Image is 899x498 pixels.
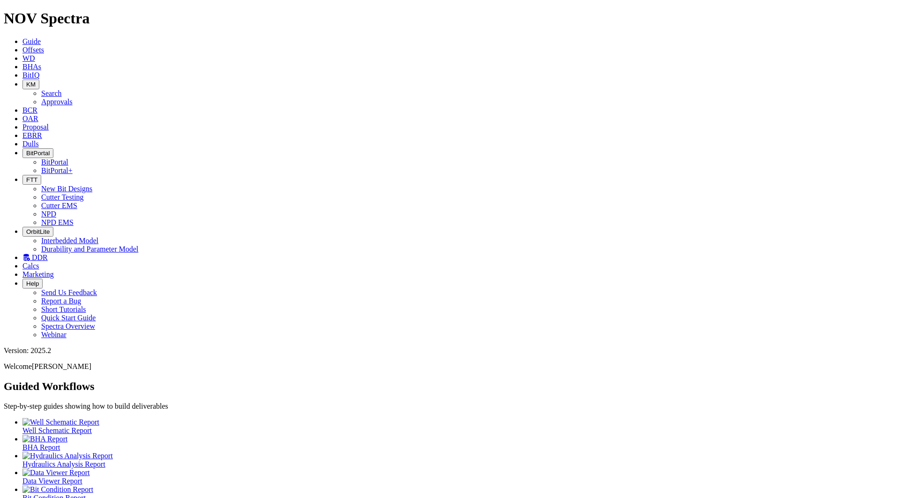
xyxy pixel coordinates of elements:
[22,460,105,468] span: Hydraulics Analysis Report
[22,71,39,79] a: BitIQ
[41,193,84,201] a: Cutter Testing
[22,418,99,426] img: Well Schematic Report
[41,331,66,339] a: Webinar
[22,452,113,460] img: Hydraulics Analysis Report
[4,346,895,355] div: Version: 2025.2
[26,176,37,183] span: FTT
[22,418,895,434] a: Well Schematic Report Well Schematic Report
[41,202,77,209] a: Cutter EMS
[22,46,44,54] a: Offsets
[32,362,91,370] span: [PERSON_NAME]
[41,158,68,166] a: BitPortal
[41,322,95,330] a: Spectra Overview
[22,123,49,131] a: Proposal
[22,253,48,261] a: DDR
[4,10,895,27] h1: NOV Spectra
[22,443,60,451] span: BHA Report
[41,297,81,305] a: Report a Bug
[22,435,895,451] a: BHA Report BHA Report
[22,79,39,89] button: KM
[22,175,41,185] button: FTT
[41,89,62,97] a: Search
[41,98,73,106] a: Approvals
[4,380,895,393] h2: Guided Workflows
[41,166,73,174] a: BitPortal+
[22,469,895,485] a: Data Viewer Report Data Viewer Report
[4,362,895,371] p: Welcome
[41,185,92,193] a: New Bit Designs
[41,305,86,313] a: Short Tutorials
[22,37,41,45] a: Guide
[22,469,90,477] img: Data Viewer Report
[22,477,82,485] span: Data Viewer Report
[32,253,48,261] span: DDR
[22,115,38,123] a: OAR
[22,279,43,289] button: Help
[41,245,139,253] a: Durability and Parameter Model
[22,148,53,158] button: BitPortal
[26,81,36,88] span: KM
[26,280,39,287] span: Help
[26,228,50,235] span: OrbitLite
[22,270,54,278] a: Marketing
[41,289,97,296] a: Send Us Feedback
[22,54,35,62] a: WD
[41,210,56,218] a: NPD
[22,106,37,114] a: BCR
[41,237,98,245] a: Interbedded Model
[22,435,67,443] img: BHA Report
[22,140,39,148] a: Dulls
[22,426,92,434] span: Well Schematic Report
[41,314,96,322] a: Quick Start Guide
[4,402,895,411] p: Step-by-step guides showing how to build deliverables
[22,485,93,494] img: Bit Condition Report
[22,227,53,237] button: OrbitLite
[26,150,50,157] span: BitPortal
[22,452,895,468] a: Hydraulics Analysis Report Hydraulics Analysis Report
[22,262,39,270] a: Calcs
[41,218,74,226] a: NPD EMS
[22,131,42,139] a: EBRR
[22,63,41,71] a: BHAs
